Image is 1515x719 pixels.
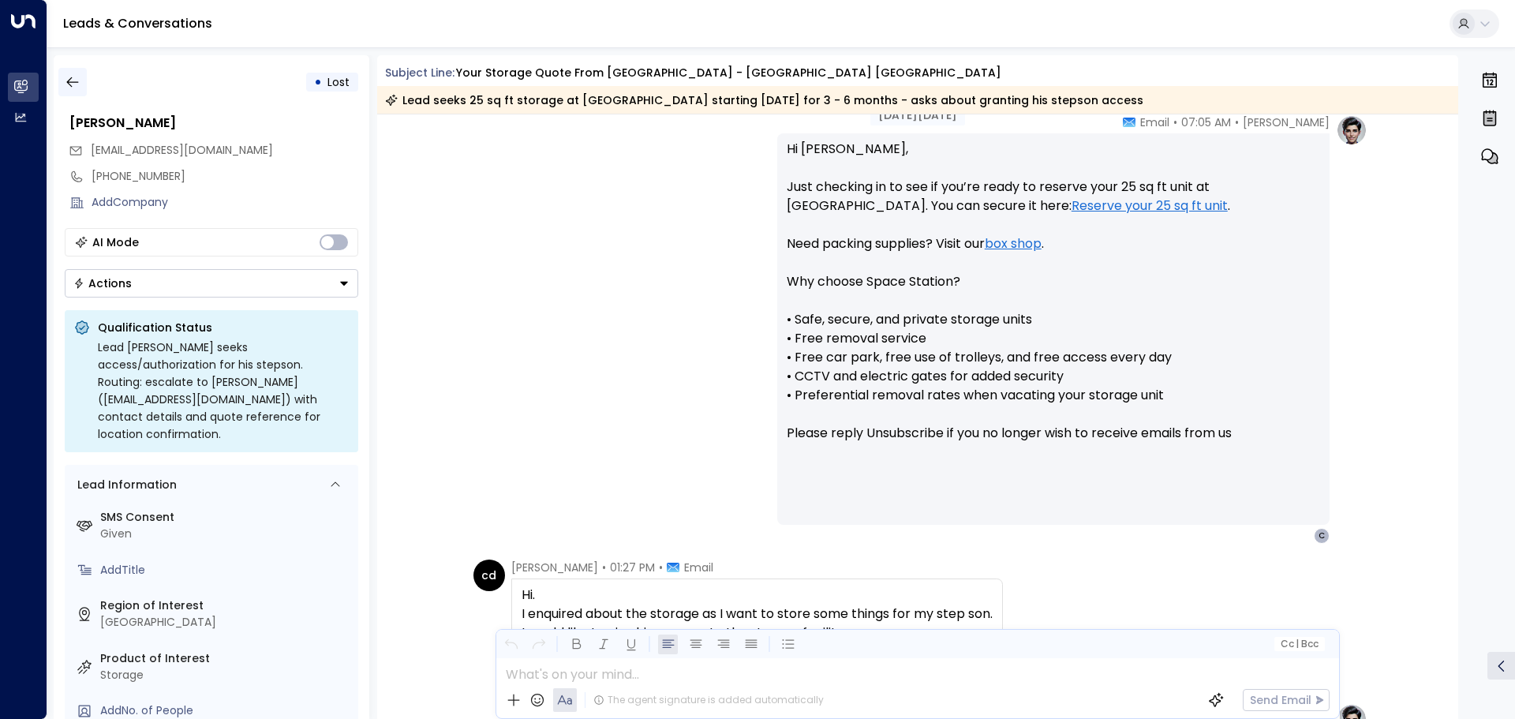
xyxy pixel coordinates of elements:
[100,597,352,614] label: Region of Interest
[1280,638,1318,650] span: Cc Bcc
[511,560,598,575] span: [PERSON_NAME]
[100,650,352,667] label: Product of Interest
[501,635,521,654] button: Undo
[72,477,177,493] div: Lead Information
[100,702,352,719] div: AddNo. of People
[602,560,606,575] span: •
[1296,638,1299,650] span: |
[522,586,993,661] div: Hi. I enquired about the storage as I want to store some things for my step son. I would like to ...
[787,140,1320,462] p: Hi [PERSON_NAME], Just checking in to see if you’re ready to reserve your 25 sq ft unit at [GEOGR...
[659,560,663,575] span: •
[91,142,273,159] span: ch_douglas@hotmail.com
[684,560,713,575] span: Email
[98,320,349,335] p: Qualification Status
[92,234,139,250] div: AI Mode
[100,667,352,683] div: Storage
[473,560,505,591] div: cd
[98,339,349,443] div: Lead [PERSON_NAME] seeks access/authorization for his stepson. Routing: escalate to [PERSON_NAME]...
[593,693,824,707] div: The agent signature is added automatically
[63,14,212,32] a: Leads & Conversations
[69,114,358,133] div: [PERSON_NAME]
[985,234,1042,253] a: box shop
[73,276,132,290] div: Actions
[65,269,358,298] div: Button group with a nested menu
[91,142,273,158] span: [EMAIL_ADDRESS][DOMAIN_NAME]
[610,560,655,575] span: 01:27 PM
[100,562,352,579] div: AddTitle
[327,74,350,90] span: Lost
[100,614,352,631] div: [GEOGRAPHIC_DATA]
[456,65,1001,81] div: Your storage quote from [GEOGRAPHIC_DATA] - [GEOGRAPHIC_DATA] [GEOGRAPHIC_DATA]
[385,92,1143,108] div: Lead seeks 25 sq ft storage at [GEOGRAPHIC_DATA] starting [DATE] for 3 - 6 months - asks about gr...
[1274,637,1324,652] button: Cc|Bcc
[870,105,965,125] div: [DATE][DATE]
[65,269,358,298] button: Actions
[314,68,322,96] div: •
[92,168,358,185] div: [PHONE_NUMBER]
[1072,197,1228,215] a: Reserve your 25 sq ft unit
[385,65,454,81] span: Subject Line:
[100,526,352,542] div: Given
[92,194,358,211] div: AddCompany
[100,509,352,526] label: SMS Consent
[529,635,548,654] button: Redo
[1314,528,1330,544] div: C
